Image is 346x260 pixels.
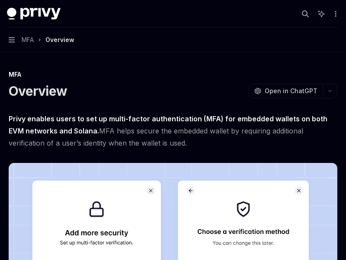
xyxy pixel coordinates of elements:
[9,114,327,135] strong: Privy enables users to set up multi-factor authentication (MFA) for embedded wallets on both EVM ...
[9,83,67,99] h1: Overview
[9,70,337,79] div: MFA
[330,8,339,20] button: More actions
[45,35,74,45] div: Overview
[249,84,323,98] button: Open in ChatGPT
[9,113,337,149] span: MFA helps secure the embedded wallet by requiring additional verification of a user’s identity wh...
[265,87,317,95] span: Open in ChatGPT
[22,35,34,45] span: MFA
[7,8,61,20] img: dark logo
